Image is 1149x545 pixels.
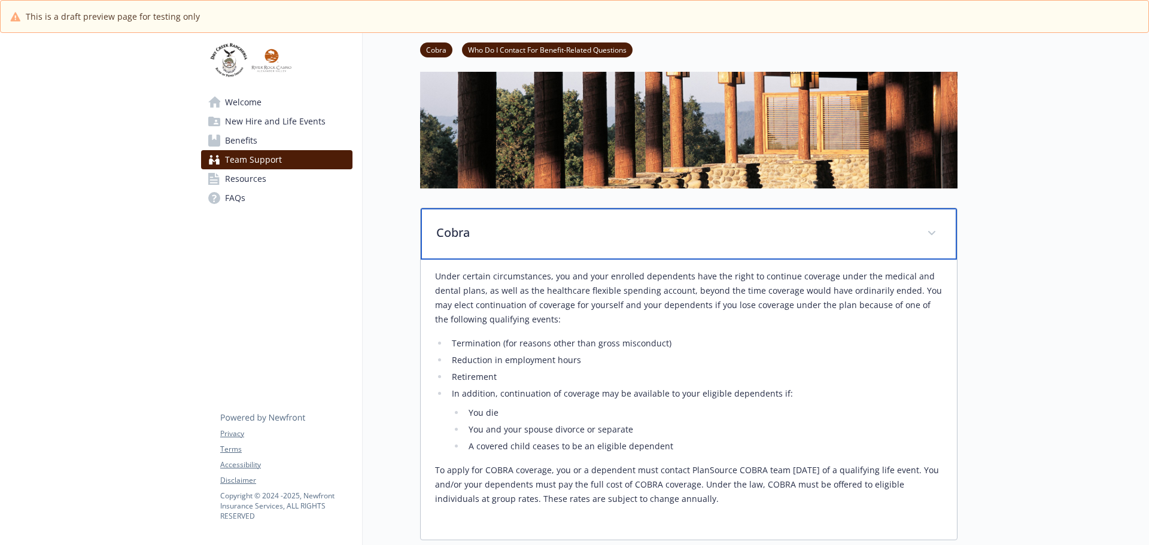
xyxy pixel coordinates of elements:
[462,44,633,55] a: Who Do I Contact For Benefit-Related Questions
[465,422,943,437] li: You and your spouse divorce or separate
[220,428,352,439] a: Privacy
[220,491,352,521] p: Copyright © 2024 - 2025 , Newfront Insurance Services, ALL RIGHTS RESERVED
[225,188,245,208] span: FAQs
[201,131,352,150] a: Benefits
[465,439,943,453] li: A covered child ceases to be an eligible dependent
[435,269,943,327] p: Under certain circumstances, you and your enrolled dependents have the right to continue coverage...
[436,224,913,242] p: Cobra
[220,475,352,486] a: Disclaimer
[201,150,352,169] a: Team Support
[448,386,943,453] li: In addition, continuation of coverage may be available to your eligible dependents if:
[201,188,352,208] a: FAQs
[421,208,957,260] div: Cobra
[201,93,352,112] a: Welcome
[225,93,262,112] span: Welcome
[420,72,957,188] img: team support page banner
[465,406,943,420] li: You die
[225,150,282,169] span: Team Support
[220,444,352,455] a: Terms
[201,112,352,131] a: New Hire and Life Events
[26,10,200,23] span: This is a draft preview page for testing only
[421,260,957,540] div: Cobra
[201,169,352,188] a: Resources
[420,44,452,55] a: Cobra
[435,463,943,506] p: To apply for COBRA coverage, you or a dependent must contact PlanSource COBRA team [DATE] of a qu...
[225,112,326,131] span: New Hire and Life Events
[225,131,257,150] span: Benefits
[225,169,266,188] span: Resources
[220,459,352,470] a: Accessibility
[448,353,943,367] li: Reduction in employment hours
[448,370,943,384] li: Retirement
[448,336,943,351] li: Termination (for reasons other than gross misconduct)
